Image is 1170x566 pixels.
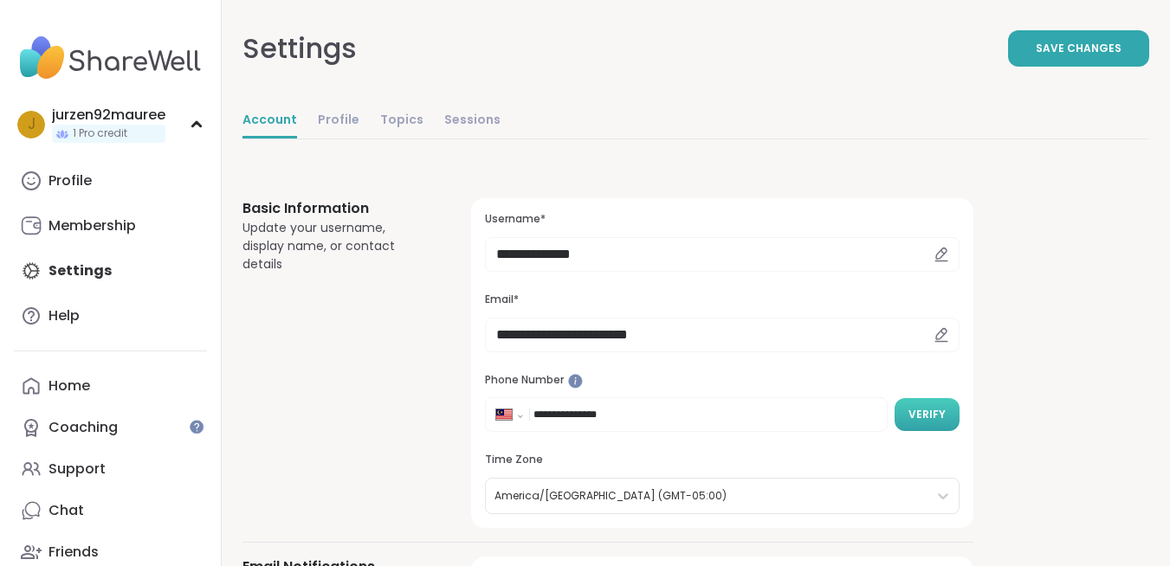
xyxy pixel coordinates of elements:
div: Coaching [48,418,118,437]
button: Save Changes [1008,30,1149,67]
div: Friends [48,543,99,562]
span: j [28,113,36,136]
iframe: Spotlight [568,374,583,389]
div: Update your username, display name, or contact details [242,219,430,273]
h3: Username* [485,212,960,227]
h3: Email* [485,293,960,307]
span: Save Changes [1036,41,1122,56]
a: Topics [380,104,423,138]
a: Home [14,365,207,407]
span: 1 Pro credit [73,126,127,141]
span: Verify [908,407,946,422]
div: Settings [242,28,357,69]
a: Profile [14,160,207,202]
h3: Phone Number [485,373,960,388]
a: Membership [14,205,207,247]
div: jurzen92mauree [52,106,165,125]
a: Account [242,104,297,138]
a: Support [14,448,207,490]
div: Chat [48,501,84,520]
button: Verify [895,398,960,431]
h3: Basic Information [242,198,430,219]
img: ShareWell Nav Logo [14,28,207,88]
div: Support [48,460,106,479]
a: Profile [318,104,359,138]
h3: Time Zone [485,453,960,467]
iframe: Spotlight [190,420,204,434]
a: Coaching [14,407,207,448]
div: Profile [48,171,92,190]
a: Chat [14,490,207,531]
div: Help [48,306,80,325]
div: Home [48,376,90,396]
a: Help [14,295,207,337]
div: Membership [48,216,136,235]
a: Sessions [444,104,501,138]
